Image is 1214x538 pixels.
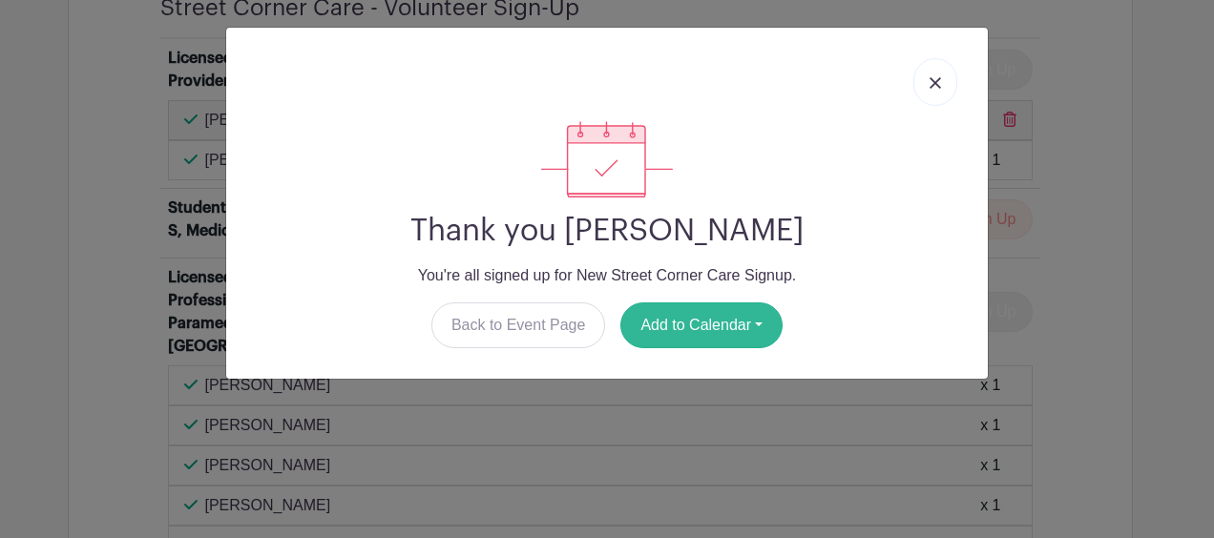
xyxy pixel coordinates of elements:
[241,264,973,287] p: You're all signed up for New Street Corner Care Signup.
[241,213,973,249] h2: Thank you [PERSON_NAME]
[930,77,941,89] img: close_button-5f87c8562297e5c2d7936805f587ecaba9071eb48480494691a3f1689db116b3.svg
[541,121,673,197] img: signup_complete-c468d5dda3e2740ee63a24cb0ba0d3ce5d8a4ecd24259e683200fb1569d990c8.svg
[431,302,606,348] a: Back to Event Page
[620,302,783,348] button: Add to Calendar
